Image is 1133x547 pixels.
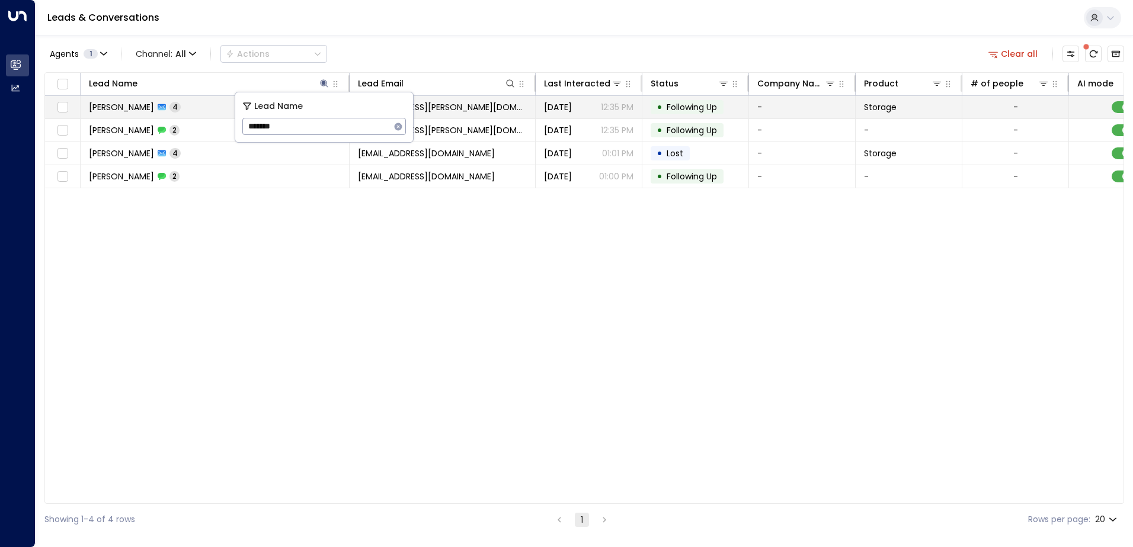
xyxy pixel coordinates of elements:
div: Actions [226,49,270,59]
div: Product [864,76,898,91]
span: vic wallace [89,124,154,136]
div: • [657,97,662,117]
p: 01:00 PM [599,170,633,182]
p: 12:35 PM [601,124,633,136]
span: There are new threads available. Refresh the grid to view the latest updates. [1085,46,1102,62]
span: 4 [169,102,181,112]
label: Rows per page: [1028,513,1090,526]
div: # of people [971,76,1023,91]
span: Lost [667,147,683,159]
a: Leads & Conversations [47,11,159,24]
div: 20 [1095,511,1119,528]
td: - [856,119,962,141]
button: Clear all [984,46,1043,62]
span: Jayme Wallace [89,170,154,182]
p: 01:01 PM [602,147,633,159]
span: Toggle select row [55,146,70,161]
span: Following Up [667,124,717,136]
button: Customize [1062,46,1079,62]
span: 4 [169,148,181,158]
div: Lead Email [358,76,404,91]
div: - [1013,124,1018,136]
td: - [749,142,856,165]
nav: pagination navigation [552,512,612,527]
div: Lead Name [89,76,137,91]
button: Agents1 [44,46,111,62]
span: gemusu@gmail.com [358,147,495,159]
div: - [1013,147,1018,159]
div: • [657,120,662,140]
td: - [749,165,856,188]
div: - [1013,101,1018,113]
span: 2 [169,125,180,135]
span: Toggle select row [55,100,70,115]
span: Aug 06, 2025 [544,147,572,159]
p: 12:35 PM [601,101,633,113]
span: Toggle select all [55,77,70,92]
td: - [749,119,856,141]
div: Company Name [757,76,824,91]
span: Yesterday [544,101,572,113]
span: Agents [50,50,79,58]
button: Archived Leads [1108,46,1124,62]
div: Lead Email [358,76,516,91]
div: Last Interacted [544,76,610,91]
span: vic wallace [89,101,154,113]
div: # of people [971,76,1049,91]
button: Actions [220,45,327,63]
span: 2 [169,171,180,181]
span: Storage [864,101,897,113]
span: 1 [84,49,98,59]
div: • [657,143,662,163]
div: Status [651,76,678,91]
button: Channel:All [131,46,201,62]
span: Storage [864,147,897,159]
span: Jayme Wallace [89,147,154,159]
div: Status [651,76,729,91]
div: • [657,166,662,186]
span: Sep 30, 2025 [544,124,572,136]
span: Aug 03, 2025 [544,170,572,182]
div: Lead Name [89,76,330,91]
div: Last Interacted [544,76,623,91]
div: Company Name [757,76,836,91]
button: page 1 [575,513,589,527]
div: Button group with a nested menu [220,45,327,63]
div: Product [864,76,943,91]
span: Lead Name [254,99,303,113]
span: Following Up [667,101,717,113]
span: vic.wallace@gmail.com [358,101,527,113]
span: Channel: [131,46,201,62]
span: vic.wallace@gmail.com [358,124,527,136]
span: gemusu@gmail.com [358,170,495,182]
span: Following Up [667,170,717,182]
div: - [1013,170,1018,182]
div: Showing 1-4 of 4 rows [44,513,135,526]
span: Toggle select row [55,123,70,138]
span: Toggle select row [55,169,70,184]
span: All [175,49,186,59]
td: - [749,96,856,118]
td: - [856,165,962,188]
div: AI mode [1077,76,1113,91]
